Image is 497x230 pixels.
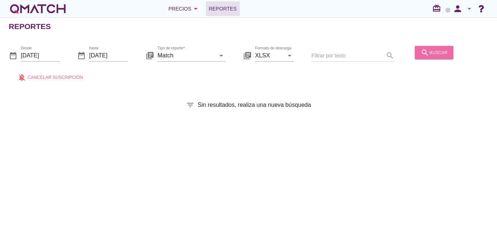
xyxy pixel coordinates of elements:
[209,4,237,13] span: Reportes
[158,49,215,61] input: Tipo de reporte*
[243,51,252,60] i: library_books
[9,21,51,32] h2: Reportes
[146,51,154,60] i: library_books
[163,1,206,16] button: Precios
[17,73,28,81] i: notifications_off
[432,4,444,13] i: redeem
[206,1,240,16] a: Reportes
[9,1,67,16] a: white-qmatch-logo
[421,48,429,57] i: search
[465,4,474,13] i: arrow_drop_down
[198,101,311,109] span: Sin resultados, realiza una nueva búsqueda
[186,101,195,109] i: filter_list
[421,48,448,57] div: buscar
[168,4,200,13] div: Precios
[285,51,294,60] i: arrow_drop_down
[9,51,17,60] i: date_range
[21,49,60,61] input: Desde
[28,74,83,80] span: Cancelar suscripción
[89,49,128,61] input: hasta
[217,51,226,60] i: arrow_drop_down
[77,51,86,60] i: date_range
[415,46,453,59] button: buscar
[255,49,284,61] input: Formato de descarga
[12,70,89,84] button: Cancelar suscripción
[191,4,200,13] i: arrow_drop_down
[450,4,465,14] i: person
